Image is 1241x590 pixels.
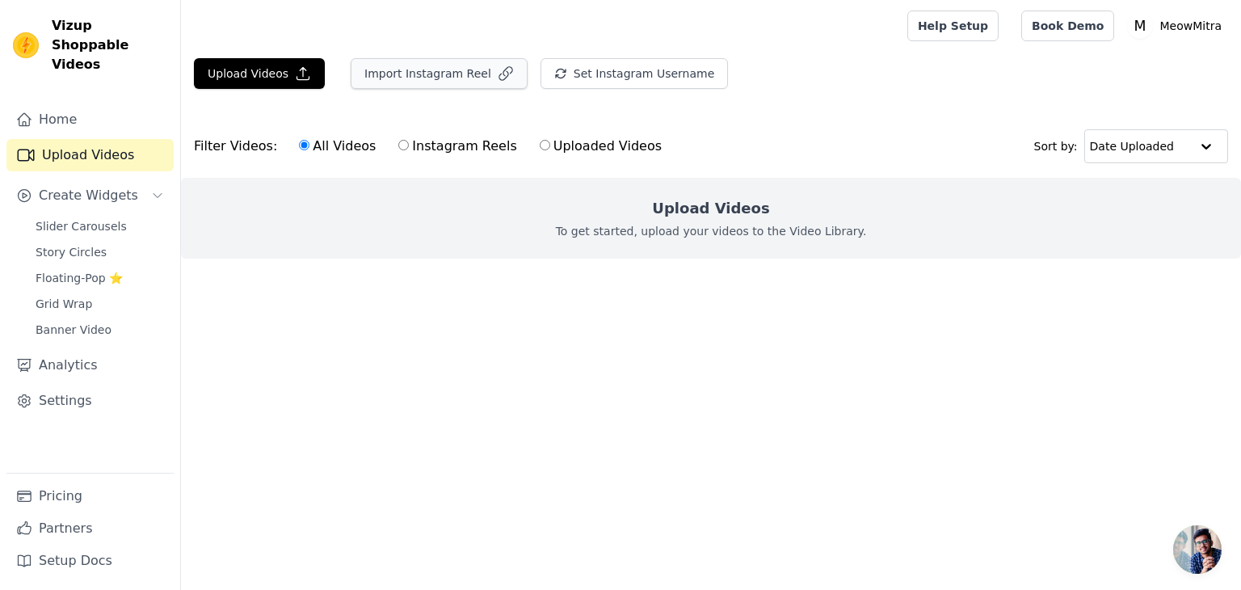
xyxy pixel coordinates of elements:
[299,140,309,150] input: All Videos
[907,11,999,41] a: Help Setup
[36,244,107,260] span: Story Circles
[6,103,174,136] a: Home
[6,139,174,171] a: Upload Videos
[36,296,92,312] span: Grid Wrap
[39,186,138,205] span: Create Widgets
[6,179,174,212] button: Create Widgets
[652,197,769,220] h2: Upload Videos
[1134,18,1146,34] text: M
[398,136,517,157] label: Instagram Reels
[6,480,174,512] a: Pricing
[351,58,528,89] button: Import Instagram Reel
[36,322,111,338] span: Banner Video
[1127,11,1228,40] button: M MeowMitra
[298,136,377,157] label: All Videos
[194,128,671,165] div: Filter Videos:
[194,58,325,89] button: Upload Videos
[1173,525,1222,574] div: Open chat
[539,136,663,157] label: Uploaded Videos
[26,241,174,263] a: Story Circles
[26,293,174,315] a: Grid Wrap
[398,140,409,150] input: Instagram Reels
[52,16,167,74] span: Vizup Shoppable Videos
[26,267,174,289] a: Floating-Pop ⭐
[556,223,867,239] p: To get started, upload your videos to the Video Library.
[13,32,39,58] img: Vizup
[26,215,174,238] a: Slider Carousels
[1021,11,1114,41] a: Book Demo
[36,270,123,286] span: Floating-Pop ⭐
[6,349,174,381] a: Analytics
[1153,11,1228,40] p: MeowMitra
[541,58,728,89] button: Set Instagram Username
[1034,129,1229,163] div: Sort by:
[36,218,127,234] span: Slider Carousels
[6,512,174,545] a: Partners
[6,385,174,417] a: Settings
[26,318,174,341] a: Banner Video
[6,545,174,577] a: Setup Docs
[540,140,550,150] input: Uploaded Videos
